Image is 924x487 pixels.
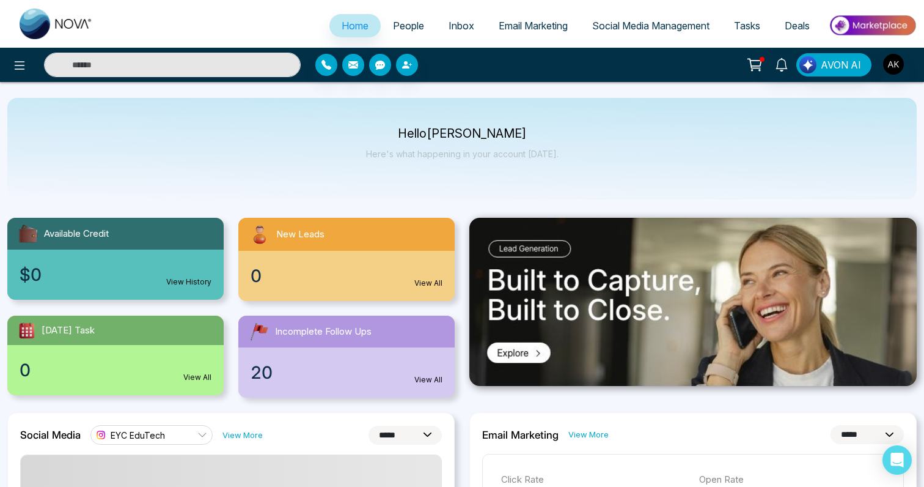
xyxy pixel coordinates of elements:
a: Deals [772,14,822,37]
span: 0 [251,263,262,289]
img: newLeads.svg [248,223,271,246]
span: Home [342,20,369,32]
span: $0 [20,262,42,288]
a: View All [414,374,442,385]
a: View History [166,277,211,288]
p: Click Rate [501,473,687,487]
img: . [469,218,917,386]
a: Social Media Management [580,14,722,37]
a: Email Marketing [486,14,580,37]
span: 20 [251,360,273,385]
span: 0 [20,357,31,383]
img: followUps.svg [248,321,270,343]
button: AVON AI [796,53,871,76]
span: EYC EduTech [111,429,165,441]
span: Tasks [734,20,760,32]
a: View All [183,372,211,383]
a: View More [568,429,609,441]
a: Incomplete Follow Ups20View All [231,316,462,398]
p: Here's what happening in your account [DATE]. [366,149,559,159]
span: Available Credit [44,227,109,241]
img: User Avatar [883,54,904,75]
img: Nova CRM Logo [20,9,93,39]
a: Tasks [722,14,772,37]
h2: Social Media [20,429,81,441]
img: Market-place.gif [828,12,917,39]
a: New Leads0View All [231,218,462,301]
div: Open Intercom Messenger [882,445,912,475]
span: Inbox [449,20,474,32]
span: Email Marketing [499,20,568,32]
a: Home [329,14,381,37]
p: Hello [PERSON_NAME] [366,128,559,139]
span: AVON AI [821,58,861,72]
span: [DATE] Task [42,324,95,338]
p: Open Rate [699,473,885,487]
img: todayTask.svg [17,321,37,340]
img: Lead Flow [799,56,816,73]
span: Social Media Management [592,20,710,32]
span: New Leads [276,228,324,242]
img: availableCredit.svg [17,223,39,245]
a: People [381,14,436,37]
span: People [393,20,424,32]
a: View More [222,429,263,441]
span: Incomplete Follow Ups [275,325,372,339]
span: Deals [785,20,810,32]
h2: Email Marketing [482,429,559,441]
img: instagram [95,429,107,441]
a: Inbox [436,14,486,37]
a: View All [414,278,442,289]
